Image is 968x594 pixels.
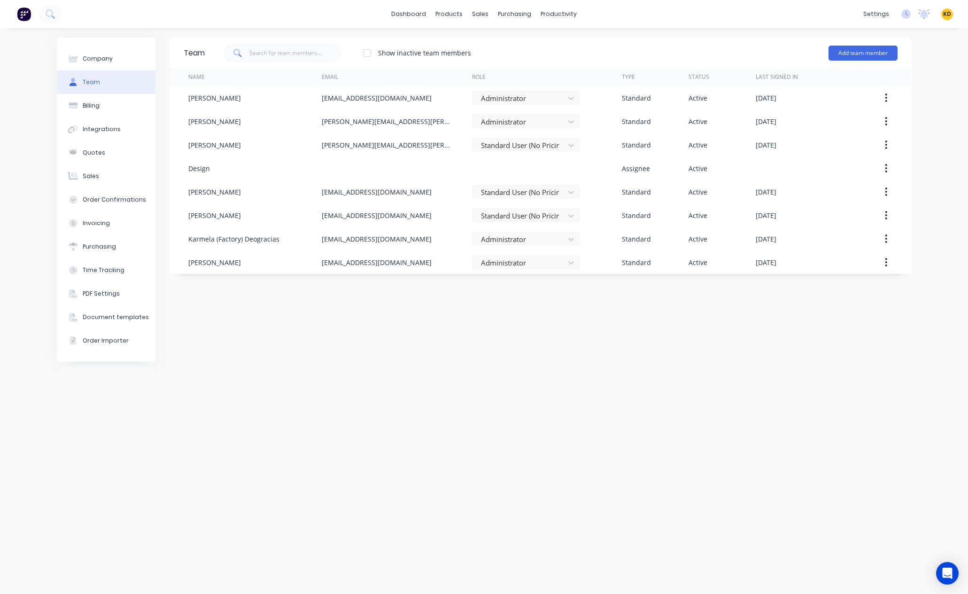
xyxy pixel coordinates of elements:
div: products [431,7,467,21]
div: [EMAIL_ADDRESS][DOMAIN_NAME] [322,93,432,103]
button: Add team member [829,46,898,61]
div: [DATE] [756,140,776,150]
div: Integrations [83,125,121,133]
div: Active [689,258,707,267]
button: PDF Settings [57,282,155,305]
div: PDF Settings [83,289,120,298]
div: Billing [83,102,100,110]
button: Purchasing [57,235,155,258]
button: Billing [57,94,155,117]
input: Search for team members... [249,44,341,63]
button: Company [57,47,155,70]
div: [EMAIL_ADDRESS][DOMAIN_NAME] [322,211,432,220]
button: Quotes [57,141,155,164]
div: settings [859,7,894,21]
div: Name [188,73,205,81]
div: Open Intercom Messenger [936,562,959,585]
div: [DATE] [756,211,776,220]
div: Invoicing [83,219,110,227]
div: Company [83,55,113,63]
div: Standard [622,258,651,267]
div: Active [689,117,707,126]
div: [PERSON_NAME] [188,93,241,103]
div: [PERSON_NAME] [188,258,241,267]
button: Team [57,70,155,94]
div: Status [689,73,709,81]
div: purchasing [493,7,536,21]
div: [DATE] [756,258,776,267]
div: Active [689,93,707,103]
div: [EMAIL_ADDRESS][DOMAIN_NAME] [322,258,432,267]
div: productivity [536,7,581,21]
div: [DATE] [756,234,776,244]
div: Last signed in [756,73,798,81]
span: KD [943,10,951,18]
div: [PERSON_NAME] [188,211,241,220]
div: Time Tracking [83,266,124,274]
button: Time Tracking [57,258,155,282]
div: [DATE] [756,187,776,197]
button: Invoicing [57,211,155,235]
div: Standard [622,140,651,150]
div: Active [689,211,707,220]
div: [PERSON_NAME][EMAIL_ADDRESS][PERSON_NAME][DOMAIN_NAME] [322,140,453,150]
div: Email [322,73,338,81]
div: Team [184,47,205,59]
div: Standard [622,93,651,103]
button: Order Importer [57,329,155,352]
div: Purchasing [83,242,116,251]
button: Order Confirmations [57,188,155,211]
div: [PERSON_NAME] [188,117,241,126]
div: Active [689,140,707,150]
div: Standard [622,117,651,126]
div: Standard [622,234,651,244]
div: [EMAIL_ADDRESS][DOMAIN_NAME] [322,234,432,244]
div: Assignee [622,164,650,173]
div: [PERSON_NAME] [188,187,241,197]
div: Document templates [83,313,149,321]
div: Active [689,234,707,244]
button: Sales [57,164,155,188]
div: Active [689,187,707,197]
div: [PERSON_NAME] [188,140,241,150]
div: Show inactive team members [378,48,471,58]
div: Design [188,164,210,173]
div: [DATE] [756,117,776,126]
div: Role [472,73,486,81]
div: Order Importer [83,336,129,345]
div: Type [622,73,635,81]
div: Active [689,164,707,173]
div: Standard [622,211,651,220]
button: Document templates [57,305,155,329]
img: Factory [17,7,31,21]
div: Team [83,78,100,86]
div: Quotes [83,148,105,157]
div: Karmela (Factory) Deogracias [188,234,279,244]
div: [EMAIL_ADDRESS][DOMAIN_NAME] [322,187,432,197]
div: sales [467,7,493,21]
div: Order Confirmations [83,195,146,204]
div: [PERSON_NAME][EMAIL_ADDRESS][PERSON_NAME][DOMAIN_NAME] [322,117,453,126]
button: Integrations [57,117,155,141]
div: Sales [83,172,99,180]
a: dashboard [387,7,431,21]
div: Standard [622,187,651,197]
div: [DATE] [756,93,776,103]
